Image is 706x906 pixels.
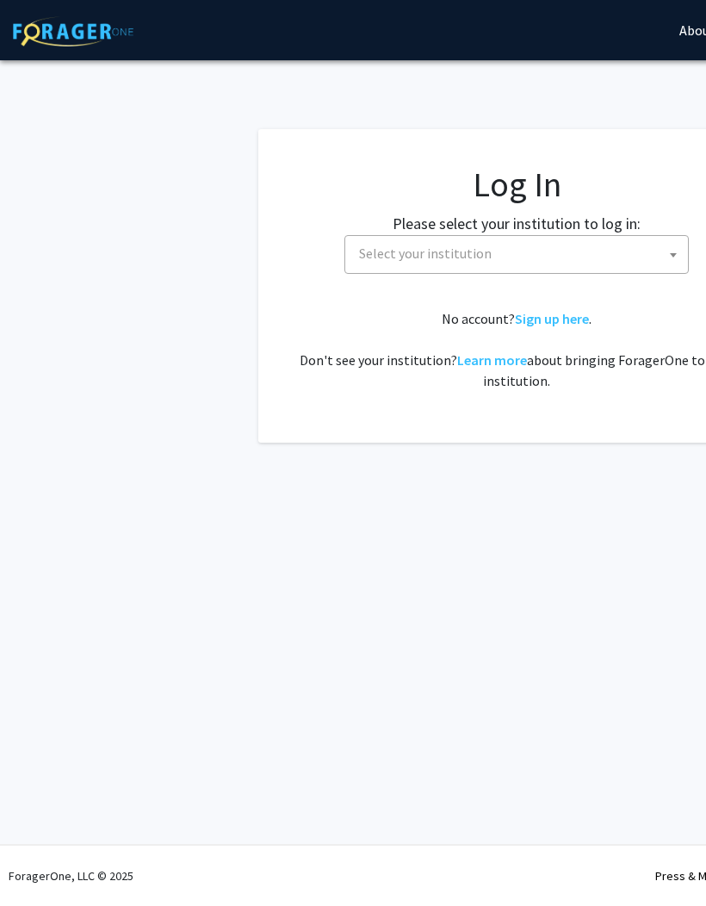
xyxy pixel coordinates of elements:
span: Select your institution [352,236,688,271]
div: ForagerOne, LLC © 2025 [9,846,133,906]
span: Select your institution [344,235,689,274]
label: Please select your institution to log in: [393,212,641,235]
a: Learn more about bringing ForagerOne to your institution [457,351,527,369]
a: Sign up here [515,310,589,327]
span: Select your institution [359,245,492,262]
img: ForagerOne Logo [13,16,133,47]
